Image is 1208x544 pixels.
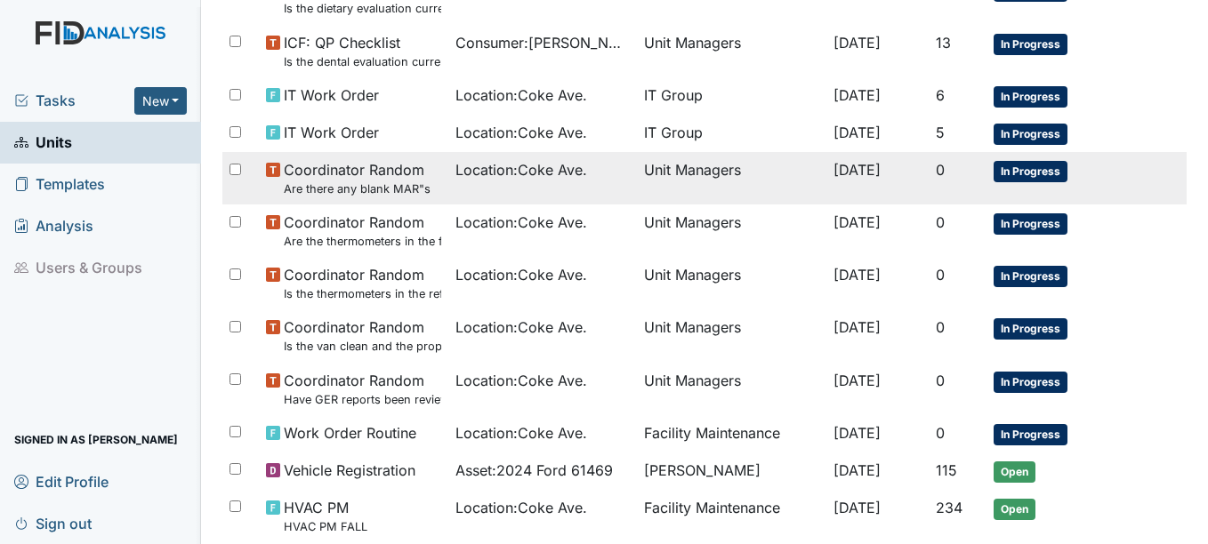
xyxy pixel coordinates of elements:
small: Are there any blank MAR"s [284,180,431,197]
span: Location : Coke Ave. [455,497,587,518]
span: Analysis [14,212,93,240]
span: In Progress [994,34,1067,55]
span: [DATE] [834,318,881,336]
td: Facility Maintenance [637,490,825,542]
small: Have GER reports been reviewed by managers within 72 hours of occurrence? [284,391,440,408]
span: IT Work Order [284,122,379,143]
span: In Progress [994,161,1067,182]
span: Location : Coke Ave. [455,212,587,233]
span: Coordinator Random Have GER reports been reviewed by managers within 72 hours of occurrence? [284,370,440,408]
td: Unit Managers [637,257,825,309]
td: Facility Maintenance [637,415,825,452]
td: Unit Managers [637,25,825,77]
small: Is the dental evaluation current? (document the date, oral rating, and goal # if needed in the co... [284,53,440,70]
span: Coordinator Random Are the thermometers in the freezer reading between 0 degrees and 10 degrees? [284,212,440,250]
td: Unit Managers [637,309,825,362]
button: New [134,87,188,115]
small: Is the van clean and the proper documentation been stored? [284,338,440,355]
span: 5 [936,124,945,141]
span: [DATE] [834,499,881,516]
span: Location : Coke Ave. [455,370,587,391]
span: 234 [936,499,962,516]
span: HVAC PM HVAC PM FALL [284,497,367,535]
span: Open [994,461,1035,483]
span: Coordinator Random Is the van clean and the proper documentation been stored? [284,316,440,355]
span: In Progress [994,266,1067,287]
span: 0 [936,161,945,179]
span: Location : Coke Ave. [455,84,587,106]
span: In Progress [994,424,1067,445]
span: 0 [936,213,945,231]
span: Coordinator Random Are there any blank MAR"s [284,159,431,197]
span: [DATE] [834,124,881,141]
td: Unit Managers [637,363,825,415]
small: HVAC PM FALL [284,518,367,535]
span: Location : Coke Ave. [455,316,587,338]
span: Work Order Routine [284,422,416,444]
span: Units [14,129,72,156]
span: Templates [14,171,105,198]
span: [DATE] [834,86,881,104]
small: Is the thermometers in the refrigerator reading between 34 degrees and 40 degrees? [284,285,440,302]
span: Location : Coke Ave. [455,122,587,143]
td: Unit Managers [637,204,825,257]
span: [DATE] [834,213,881,231]
span: Open [994,499,1035,520]
td: IT Group [637,115,825,152]
td: Unit Managers [637,152,825,204]
span: 6 [936,86,945,104]
span: 115 [936,461,957,479]
span: Sign out [14,509,92,537]
span: Location : Coke Ave. [455,264,587,285]
span: In Progress [994,372,1067,393]
span: Signed in as [PERSON_NAME] [14,426,178,453]
span: [DATE] [834,266,881,284]
small: Are the thermometers in the freezer reading between 0 degrees and 10 degrees? [284,233,440,250]
span: [DATE] [834,34,881,52]
span: In Progress [994,124,1067,145]
span: IT Work Order [284,84,379,106]
span: 0 [936,318,945,336]
span: In Progress [994,213,1067,235]
span: Consumer : [PERSON_NAME] [455,32,630,53]
span: 0 [936,372,945,389]
span: Location : Coke Ave. [455,422,587,444]
span: [DATE] [834,161,881,179]
span: Coordinator Random Is the thermometers in the refrigerator reading between 34 degrees and 40 degr... [284,264,440,302]
span: [DATE] [834,372,881,389]
span: [DATE] [834,461,881,479]
span: In Progress [994,318,1067,340]
span: Edit Profile [14,468,109,495]
span: Asset : 2024 Ford 61469 [455,460,613,481]
span: Location : Coke Ave. [455,159,587,180]
span: 13 [936,34,951,52]
span: ICF: QP Checklist Is the dental evaluation current? (document the date, oral rating, and goal # i... [284,32,440,70]
td: [PERSON_NAME] [637,452,825,490]
span: [DATE] [834,424,881,442]
span: 0 [936,266,945,284]
span: Vehicle Registration [284,460,415,481]
td: IT Group [637,77,825,115]
a: Tasks [14,90,134,111]
span: 0 [936,424,945,442]
span: In Progress [994,86,1067,108]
